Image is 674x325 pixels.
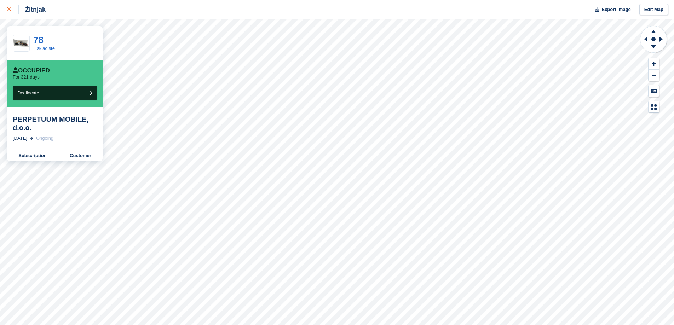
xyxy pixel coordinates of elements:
[7,150,58,161] a: Subscription
[13,74,40,80] p: For 321 days
[649,58,659,70] button: Zoom In
[13,115,97,132] div: PERPETUUM MOBILE, d.o.o.
[639,4,668,16] a: Edit Map
[17,90,39,95] span: Deallocate
[649,70,659,81] button: Zoom Out
[36,135,53,142] div: Ongoing
[33,46,55,51] a: L skladište
[601,6,630,13] span: Export Image
[58,150,103,161] a: Customer
[649,101,659,113] button: Map Legend
[33,35,44,45] a: 78
[19,5,46,14] div: Žitnjak
[13,39,29,47] img: container-lg-1024x492.png
[649,85,659,97] button: Keyboard Shortcuts
[13,135,27,142] div: [DATE]
[13,67,50,74] div: Occupied
[591,4,631,16] button: Export Image
[13,86,97,100] button: Deallocate
[30,137,33,140] img: arrow-right-light-icn-cde0832a797a2874e46488d9cf13f60e5c3a73dbe684e267c42b8395dfbc2abf.svg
